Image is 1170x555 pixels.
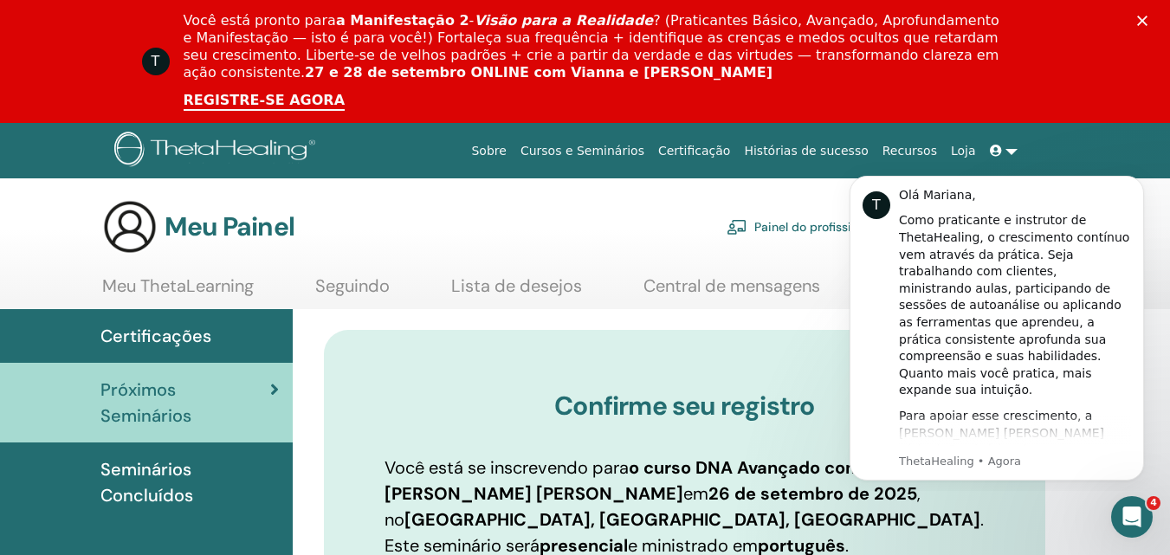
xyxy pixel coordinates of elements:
a: Sobre [464,135,513,167]
a: Loja [944,135,983,167]
font: Painel do profissional [754,220,875,236]
font: Visão para a Realidade [474,12,653,29]
a: Certificação [651,135,737,167]
font: Meu ThetaLearning [102,274,254,297]
iframe: Mensagem de notificações de intercomunicação [824,160,1170,491]
font: Loja [951,144,976,158]
div: Imagem de perfil para ThetaHealing [142,48,170,75]
font: Central de mensagens [643,274,820,297]
a: Histórias de sucesso [737,135,875,167]
font: REGISTRE-SE AGORA [184,92,346,108]
font: 4 [1150,497,1157,508]
font: Próximos Seminários [100,378,191,427]
font: Certificação [658,144,730,158]
font: Seminários Concluídos [100,458,193,507]
font: Você está se inscrevendo para [385,456,629,479]
a: REGISTRE-SE AGORA [184,92,346,111]
font: Confirme seu registro [554,389,814,423]
div: Fechar [1137,16,1154,26]
font: Recursos [882,144,937,158]
a: Cursos e Seminários [514,135,651,167]
font: Sobre [471,144,506,158]
a: Painel do profissional [727,208,875,246]
font: Você está pronto para [184,12,336,29]
font: Meu Painel [165,210,294,243]
img: logo.png [114,132,321,171]
a: Lista de desejos [451,275,582,309]
font: T [152,53,160,69]
font: Cursos e Seminários [520,144,644,158]
a: Central de mensagens [643,275,820,309]
a: Meu ThetaLearning [102,275,254,309]
font: Lista de desejos [451,274,582,297]
font: [GEOGRAPHIC_DATA], [GEOGRAPHIC_DATA], [GEOGRAPHIC_DATA] [404,508,980,531]
font: Certificações [100,325,211,347]
img: generic-user-icon.jpg [102,199,158,255]
font: Histórias de sucesso [744,144,868,158]
font: a Manifestação 2 [336,12,469,29]
font: - [469,12,475,29]
font: Seguindo [315,274,390,297]
font: 26 de setembro de 2025 [708,482,917,505]
font: em [683,482,708,505]
iframe: Chat ao vivo do Intercom [1111,496,1153,538]
a: Seguindo [315,275,390,309]
font: 27 e 28 de setembro ONLINE com Vianna e [PERSON_NAME] [305,64,772,81]
img: chalkboard-teacher.svg [727,219,747,235]
font: ? (Praticantes Básico, Avançado, Aprofundamento e Manifestação — isto é para você!) Fortaleça sua... [184,12,999,81]
a: Recursos [876,135,944,167]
